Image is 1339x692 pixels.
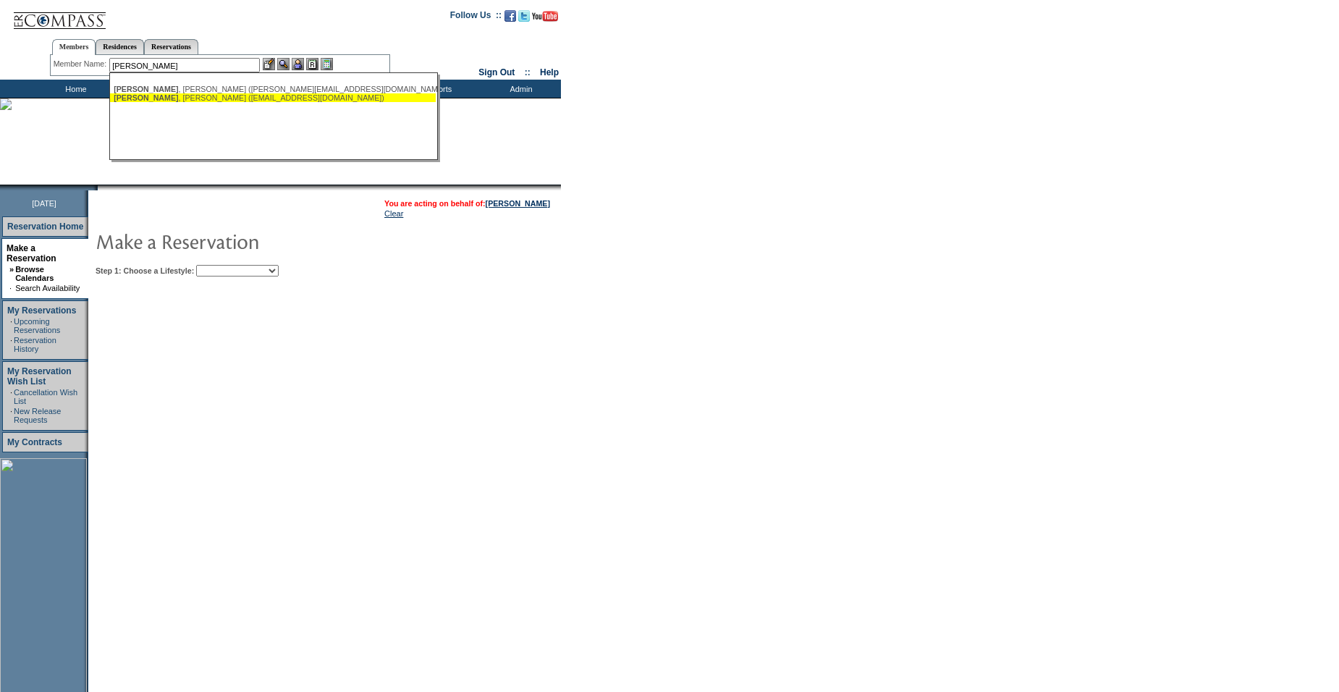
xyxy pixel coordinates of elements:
[540,67,559,77] a: Help
[7,221,83,232] a: Reservation Home
[532,11,558,22] img: Subscribe to our YouTube Channel
[277,58,290,70] img: View
[292,58,304,70] img: Impersonate
[33,80,116,98] td: Home
[93,185,98,190] img: promoShadowLeftCorner.gif
[321,58,333,70] img: b_calculator.gif
[98,185,99,190] img: blank.gif
[32,199,56,208] span: [DATE]
[384,209,403,218] a: Clear
[263,58,275,70] img: b_edit.gif
[9,265,14,274] b: »
[14,407,61,424] a: New Release Requests
[7,305,76,316] a: My Reservations
[144,39,198,54] a: Reservations
[96,227,385,256] img: pgTtlMakeReservation.gif
[532,14,558,23] a: Subscribe to our YouTube Channel
[54,58,109,70] div: Member Name:
[525,67,531,77] span: ::
[7,366,72,387] a: My Reservation Wish List
[9,284,14,292] td: ·
[52,39,96,55] a: Members
[96,266,194,275] b: Step 1: Choose a Lifestyle:
[478,67,515,77] a: Sign Out
[114,93,432,102] div: , [PERSON_NAME] ([EMAIL_ADDRESS][DOMAIN_NAME])
[114,85,432,93] div: , [PERSON_NAME] ([PERSON_NAME][EMAIL_ADDRESS][DOMAIN_NAME])
[504,14,516,23] a: Become our fan on Facebook
[7,437,62,447] a: My Contracts
[15,284,80,292] a: Search Availability
[10,388,12,405] td: ·
[518,10,530,22] img: Follow us on Twitter
[478,80,561,98] td: Admin
[15,265,54,282] a: Browse Calendars
[96,39,144,54] a: Residences
[384,199,550,208] span: You are acting on behalf of:
[450,9,502,26] td: Follow Us ::
[486,199,550,208] a: [PERSON_NAME]
[306,58,318,70] img: Reservations
[518,14,530,23] a: Follow us on Twitter
[10,317,12,334] td: ·
[114,93,178,102] span: [PERSON_NAME]
[14,317,60,334] a: Upcoming Reservations
[7,243,56,263] a: Make a Reservation
[114,85,178,93] span: [PERSON_NAME]
[10,336,12,353] td: ·
[10,407,12,424] td: ·
[14,388,77,405] a: Cancellation Wish List
[14,336,56,353] a: Reservation History
[504,10,516,22] img: Become our fan on Facebook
